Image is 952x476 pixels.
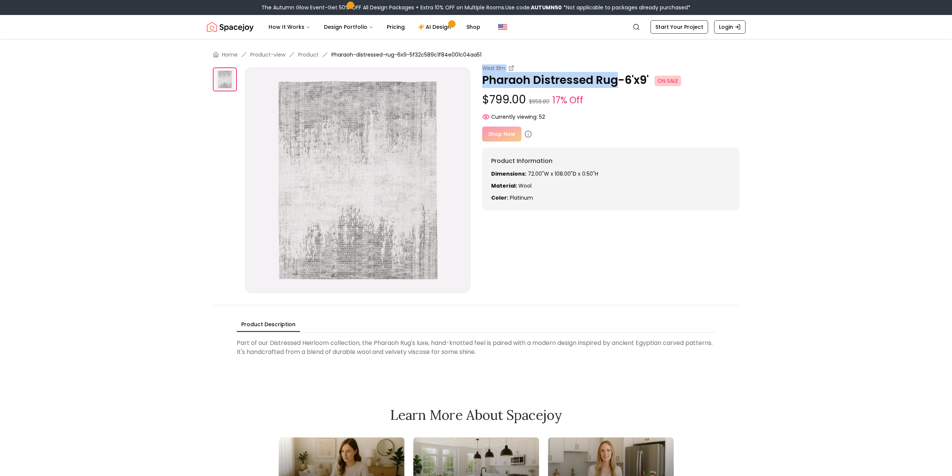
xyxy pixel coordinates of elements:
[498,22,507,31] img: United States
[505,4,562,11] span: Use code:
[213,67,237,91] img: https://storage.googleapis.com/spacejoy-main/assets/5f32c589c1f84e001c04aa51/product_0_lkl0o2n1odfl
[482,73,740,87] p: Pharaoh Distressed Rug-6'x9'
[714,20,746,34] a: Login
[412,19,459,34] a: AI Design
[207,19,254,34] img: Spacejoy Logo
[491,170,731,178] p: 72.00"W x 108.00"D x 0.50"H
[213,51,740,58] nav: breadcrumb
[491,170,526,178] strong: Dimensions:
[331,51,481,58] span: Pharaoh-distressed-rug-6x9-5f32c589c1f84e001c04aa51
[491,182,517,190] strong: Material:
[245,67,470,293] img: https://storage.googleapis.com/spacejoy-main/assets/5f32c589c1f84e001c04aa51/product_0_lkl0o2n1odfl
[318,19,379,34] button: Design Portfolio
[491,113,538,121] span: Currently viewing:
[491,157,731,166] h6: Product Information
[263,19,316,34] button: How It Works
[222,51,238,58] a: Home
[531,4,562,11] b: AUTUMN50
[482,93,740,107] p: $799.00
[298,51,319,58] a: Product
[460,19,486,34] a: Shop
[651,20,708,34] a: Start Your Project
[510,194,533,201] span: platinum
[263,19,486,34] nav: Main
[482,64,505,72] small: West Elm
[207,15,746,39] nav: Global
[562,4,691,11] span: *Not applicable to packages already purchased*
[552,94,583,107] small: 17% Off
[237,336,716,360] div: Part of our Distressed Heirloom collection, the Pharaoh Rug's luxe, hand-knotted feel is paired w...
[539,113,545,121] span: 52
[655,76,681,86] span: ON SALE
[261,4,691,11] div: The Autumn Glow Event-Get 50% OFF All Design Packages + Extra 10% OFF on Multiple Rooms.
[529,98,550,105] small: $958.80
[491,194,508,201] strong: Color:
[250,51,285,58] a: Product-view
[237,318,300,332] button: Product Description
[518,182,532,190] span: Wool
[381,19,411,34] a: Pricing
[279,407,674,422] h2: Learn More About Spacejoy
[207,19,254,34] a: Spacejoy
